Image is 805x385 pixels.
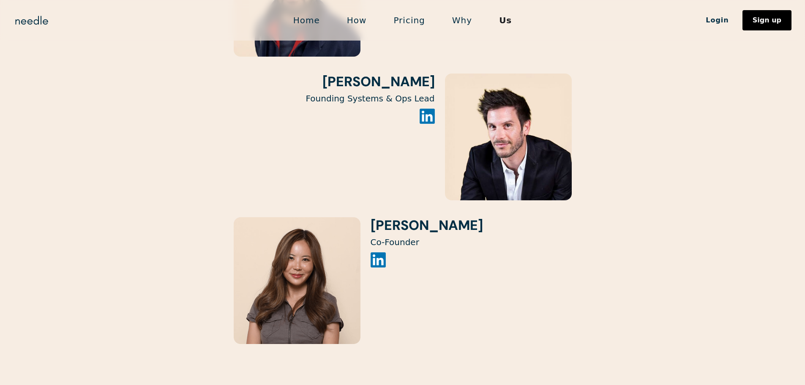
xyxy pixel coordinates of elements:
[742,10,791,30] a: Sign up
[753,17,781,24] div: Sign up
[439,11,486,29] a: Why
[486,11,525,29] a: Us
[280,11,333,29] a: Home
[371,237,483,247] p: Co-Founder
[333,11,380,29] a: How
[371,217,483,233] h3: [PERSON_NAME]
[234,93,435,104] p: Founding Systems & Ops Lead
[380,11,438,29] a: Pricing
[234,74,435,90] h3: [PERSON_NAME]
[692,13,742,27] a: Login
